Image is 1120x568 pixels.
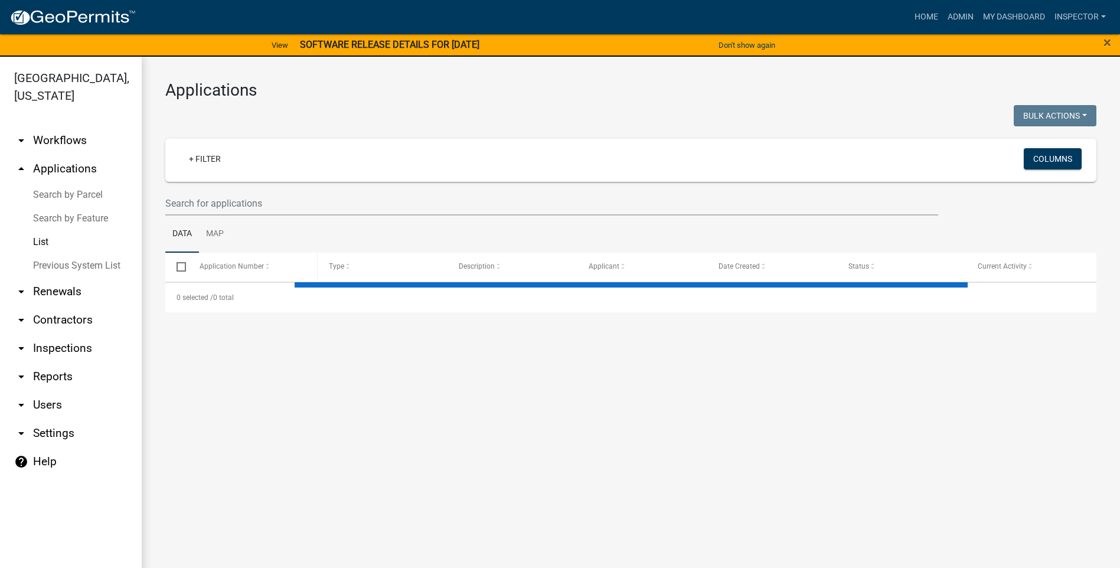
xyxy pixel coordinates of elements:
datatable-header-cell: Select [165,253,188,281]
datatable-header-cell: Applicant [577,253,707,281]
datatable-header-cell: Date Created [707,253,837,281]
datatable-header-cell: Type [318,253,448,281]
div: 0 total [165,283,1096,312]
span: Application Number [200,262,264,270]
i: arrow_drop_down [14,133,28,148]
span: Status [848,262,869,270]
strong: SOFTWARE RELEASE DETAILS FOR [DATE] [300,39,479,50]
i: arrow_drop_down [14,341,28,355]
a: Home [910,6,943,28]
i: arrow_drop_down [14,313,28,327]
span: Type [329,262,344,270]
i: arrow_drop_down [14,285,28,299]
i: arrow_drop_down [14,426,28,440]
a: + Filter [179,148,230,169]
span: Date Created [719,262,760,270]
input: Search for applications [165,191,938,216]
button: Bulk Actions [1014,105,1096,126]
a: Admin [943,6,978,28]
datatable-header-cell: Current Activity [966,253,1096,281]
i: arrow_drop_down [14,370,28,384]
a: View [267,35,293,55]
span: Applicant [589,262,619,270]
a: My Dashboard [978,6,1050,28]
datatable-header-cell: Application Number [188,253,318,281]
i: arrow_drop_down [14,398,28,412]
i: help [14,455,28,469]
span: Description [459,262,495,270]
span: 0 selected / [177,293,213,302]
button: Close [1103,35,1111,50]
span: × [1103,34,1111,51]
i: arrow_drop_up [14,162,28,176]
span: Current Activity [978,262,1027,270]
datatable-header-cell: Status [837,253,966,281]
a: Data [165,216,199,253]
a: Inspector [1050,6,1111,28]
button: Don't show again [714,35,780,55]
h3: Applications [165,80,1096,100]
a: Map [199,216,231,253]
button: Columns [1024,148,1082,169]
datatable-header-cell: Description [448,253,577,281]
